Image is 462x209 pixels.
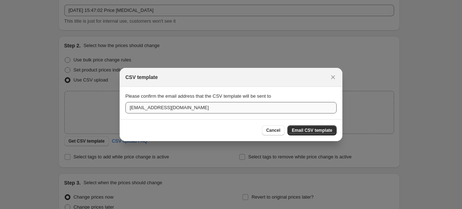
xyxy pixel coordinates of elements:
span: Please confirm the email address that the CSV template will be sent to [125,93,271,99]
button: Email CSV template [287,125,337,135]
span: Cancel [266,127,280,133]
span: Email CSV template [292,127,332,133]
button: Close [328,72,338,82]
button: Cancel [262,125,285,135]
h2: CSV template [125,74,158,81]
